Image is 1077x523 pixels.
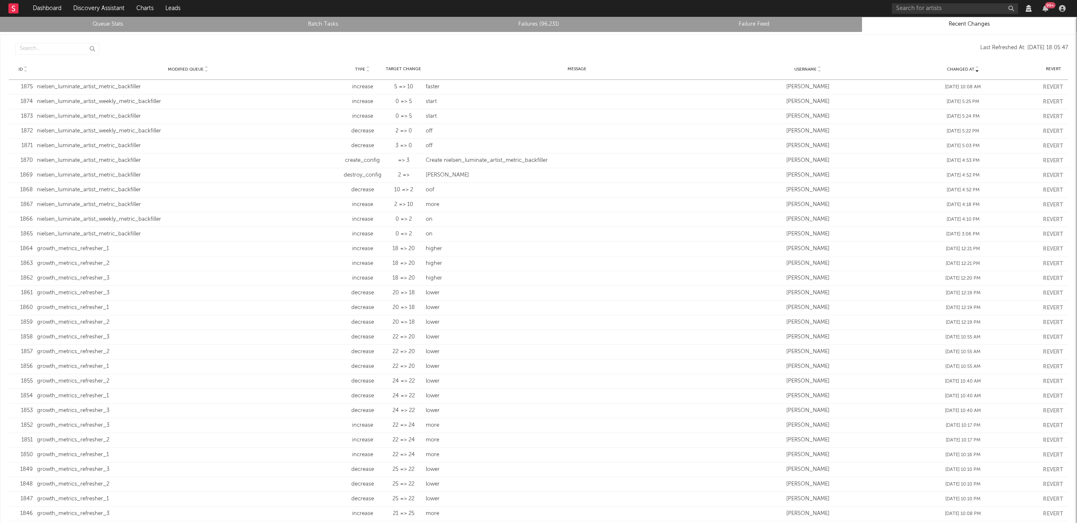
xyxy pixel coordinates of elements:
div: off [426,142,728,150]
div: growth_metrics_refresher_1 [37,245,340,253]
div: [DATE] 4:18 PM [888,201,1039,209]
button: Revert [1043,246,1063,252]
button: Revert [1043,232,1063,237]
div: 1850 [13,451,33,459]
div: decrease [344,142,382,150]
div: 2 => 0 [386,127,422,135]
div: decrease [344,333,382,341]
div: 1852 [13,421,33,430]
div: [DATE] 3:06 PM [888,231,1039,238]
div: oof [426,186,728,194]
div: 1869 [13,171,33,180]
div: nielsen_luminate_artist_metric_backfiller [37,171,340,180]
div: 2 => 10 [386,201,422,209]
div: lower [426,392,728,400]
div: growth_metrics_refresher_2 [37,348,340,356]
div: lower [426,480,728,489]
div: => 3 [386,156,422,165]
button: Revert [1043,349,1063,355]
div: [PERSON_NAME] [732,421,883,430]
div: [PERSON_NAME] [732,274,883,283]
div: higher [426,259,728,268]
a: Failure Feed [651,19,857,29]
div: [DATE] 12:19 PM [888,290,1039,297]
div: more [426,451,728,459]
div: 3 => 0 [386,142,422,150]
div: [DATE] 5:24 PM [888,113,1039,120]
div: 1858 [13,333,33,341]
div: [PERSON_NAME] [732,215,883,224]
a: Recent Changes [866,19,1072,29]
div: [PERSON_NAME] [732,465,883,474]
button: Revert [1043,320,1063,325]
div: decrease [344,377,382,386]
div: [PERSON_NAME] [732,362,883,371]
div: 1867 [13,201,33,209]
div: growth_metrics_refresher_3 [37,510,340,518]
button: Revert [1043,173,1063,178]
div: 1859 [13,318,33,327]
div: [DATE] 10:55 AM [888,363,1039,370]
div: [PERSON_NAME] [732,230,883,238]
div: 0 => 2 [386,230,422,238]
div: nielsen_luminate_artist_weekly_metric_backfiller [37,215,340,224]
div: [PERSON_NAME] [732,495,883,503]
div: 1874 [13,98,33,106]
div: [DATE] 4:52 PM [888,187,1039,194]
div: [DATE] 4:10 PM [888,216,1039,223]
div: 18 => 20 [386,245,422,253]
div: [DATE] 10:08 PM [888,510,1039,518]
div: 1872 [13,127,33,135]
div: decrease [344,362,382,371]
div: [DATE] 10:55 AM [888,334,1039,341]
span: Username [794,67,817,72]
div: 1847 [13,495,33,503]
div: Message [426,66,728,72]
div: 1855 [13,377,33,386]
div: [PERSON_NAME] [732,127,883,135]
div: more [426,201,728,209]
div: decrease [344,318,382,327]
div: lower [426,377,728,386]
button: Revert [1043,423,1063,428]
div: decrease [344,480,382,489]
div: 1873 [13,112,33,121]
div: 1851 [13,436,33,444]
div: [PERSON_NAME] [732,201,883,209]
div: more [426,510,728,518]
input: Search... [15,43,99,55]
button: Revert [1043,467,1063,473]
div: [PERSON_NAME] [732,186,883,194]
div: [DATE] 10:08 AM [888,84,1039,91]
div: 1864 [13,245,33,253]
div: decrease [344,407,382,415]
div: [PERSON_NAME] [732,333,883,341]
div: growth_metrics_refresher_3 [37,274,340,283]
button: Revert [1043,188,1063,193]
div: growth_metrics_refresher_1 [37,304,340,312]
div: 20 => 18 [386,304,422,312]
div: [PERSON_NAME] [732,392,883,400]
span: Changed At [947,67,974,72]
div: growth_metrics_refresher_3 [37,333,340,341]
div: [PERSON_NAME] [732,510,883,518]
div: 1860 [13,304,33,312]
button: Revert [1043,394,1063,399]
div: [DATE] 12:19 PM [888,304,1039,312]
div: [DATE] 4:52 PM [888,172,1039,179]
button: Revert [1043,202,1063,208]
button: Revert [1043,335,1063,340]
div: [DATE] 10:40 AM [888,378,1039,385]
div: [DATE] 10:16 PM [888,452,1039,459]
div: growth_metrics_refresher_2 [37,436,340,444]
div: decrease [344,127,382,135]
div: growth_metrics_refresher_1 [37,451,340,459]
div: nielsen_luminate_artist_metric_backfiller [37,112,340,121]
div: increase [344,436,382,444]
div: growth_metrics_refresher_2 [37,480,340,489]
div: increase [344,98,382,106]
button: Revert [1043,114,1063,119]
div: decrease [344,289,382,297]
div: 1866 [13,215,33,224]
div: 25 => 22 [386,465,422,474]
